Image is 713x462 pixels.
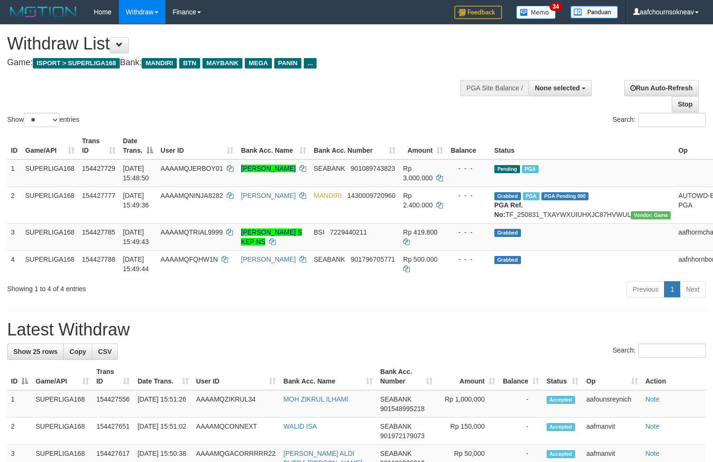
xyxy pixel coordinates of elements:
span: Accepted [547,396,575,404]
th: Action [642,363,706,390]
td: SUPERLIGA168 [21,250,78,277]
div: - - - [451,255,487,264]
a: Note [646,423,660,430]
span: Copy 7229440211 to clipboard [330,228,367,236]
th: ID [7,132,21,159]
span: Copy [69,348,86,355]
span: Copy 901796705771 to clipboard [351,256,395,263]
a: [PERSON_NAME] S KEP NS [241,228,302,246]
span: Marked by aafsoycanthlai [523,192,540,200]
h1: Withdraw List [7,34,466,53]
td: - [499,418,543,445]
td: [DATE] 15:51:26 [134,390,192,418]
td: 1 [7,390,32,418]
th: Bank Acc. Number: activate to sort column ascending [310,132,399,159]
td: 154427651 [93,418,134,445]
a: CSV [92,344,118,360]
th: Bank Acc. Name: activate to sort column ascending [279,363,376,390]
td: SUPERLIGA168 [32,390,93,418]
div: - - - [451,164,487,173]
span: 154427777 [82,192,116,199]
span: SEABANK [380,423,412,430]
span: ISPORT > SUPERLIGA168 [33,58,120,69]
th: Trans ID: activate to sort column ascending [78,132,119,159]
span: SEABANK [380,450,412,457]
a: Stop [672,96,699,112]
td: SUPERLIGA168 [21,187,78,223]
div: PGA Site Balance / [460,80,529,96]
th: Op: activate to sort column ascending [582,363,641,390]
a: [PERSON_NAME] [241,192,296,199]
span: Rp 3.000.000 [403,165,433,182]
th: Date Trans.: activate to sort column descending [119,132,157,159]
td: 2 [7,418,32,445]
td: 3 [7,223,21,250]
th: User ID: activate to sort column ascending [193,363,280,390]
td: aafounsreynich [582,390,641,418]
a: MOH ZIKRUL ILHAMI [283,395,348,403]
span: Copy 901972179073 to clipboard [380,432,424,440]
span: Vendor URL: https://trx31.1velocity.biz [631,211,671,219]
span: Marked by aafounsreynich [522,165,539,173]
td: TF_250831_TXAYWXUIUHXJC87HVWUL [491,187,674,223]
span: Copy 901548995218 to clipboard [380,405,424,413]
td: 2 [7,187,21,223]
span: Accepted [547,450,575,458]
label: Search: [613,344,706,358]
span: None selected [535,84,580,92]
span: AAAAMQTRIAL9999 [161,228,223,236]
label: Show entries [7,113,79,127]
th: Amount: activate to sort column ascending [399,132,447,159]
span: Show 25 rows [13,348,58,355]
a: [PERSON_NAME] [241,256,296,263]
span: [DATE] 15:49:36 [123,192,149,209]
span: Rp 500.000 [403,256,437,263]
span: Copy 901089743823 to clipboard [351,165,395,172]
span: Rp 419.800 [403,228,437,236]
td: SUPERLIGA168 [21,159,78,187]
a: Run Auto-Refresh [624,80,699,96]
td: 4 [7,250,21,277]
input: Search: [638,113,706,127]
span: CSV [98,348,112,355]
div: Showing 1 to 4 of 4 entries [7,280,290,294]
th: Date Trans.: activate to sort column ascending [134,363,192,390]
span: PANIN [274,58,301,69]
span: AAAAMQFQHW1N [161,256,218,263]
a: Note [646,450,660,457]
span: Rp 2.400.000 [403,192,433,209]
div: - - - [451,191,487,200]
td: 1 [7,159,21,187]
td: - [499,390,543,418]
span: Accepted [547,423,575,431]
span: [DATE] 15:49:43 [123,228,149,246]
div: - - - [451,227,487,237]
span: 154427729 [82,165,116,172]
td: aafmanvit [582,418,641,445]
a: WALID ISA [283,423,317,430]
span: AAAAMQJERBOY01 [161,165,223,172]
span: 154427788 [82,256,116,263]
th: Bank Acc. Number: activate to sort column ascending [376,363,436,390]
span: Grabbed [494,229,521,237]
h4: Game: Bank: [7,58,466,68]
h1: Latest Withdraw [7,320,706,339]
img: Button%20Memo.svg [516,6,556,19]
span: [DATE] 15:48:50 [123,165,149,182]
th: Balance: activate to sort column ascending [499,363,543,390]
img: panduan.png [570,6,618,19]
th: Status: activate to sort column ascending [543,363,583,390]
span: BTN [179,58,200,69]
span: AAAAMQNINJA8282 [161,192,223,199]
td: SUPERLIGA168 [32,418,93,445]
span: SEABANK [314,165,345,172]
label: Search: [613,113,706,127]
th: Trans ID: activate to sort column ascending [93,363,134,390]
span: 34 [549,2,562,11]
span: MANDIRI [314,192,342,199]
th: ID: activate to sort column descending [7,363,32,390]
span: SEABANK [314,256,345,263]
span: MAYBANK [202,58,242,69]
td: SUPERLIGA168 [21,223,78,250]
select: Showentries [24,113,59,127]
